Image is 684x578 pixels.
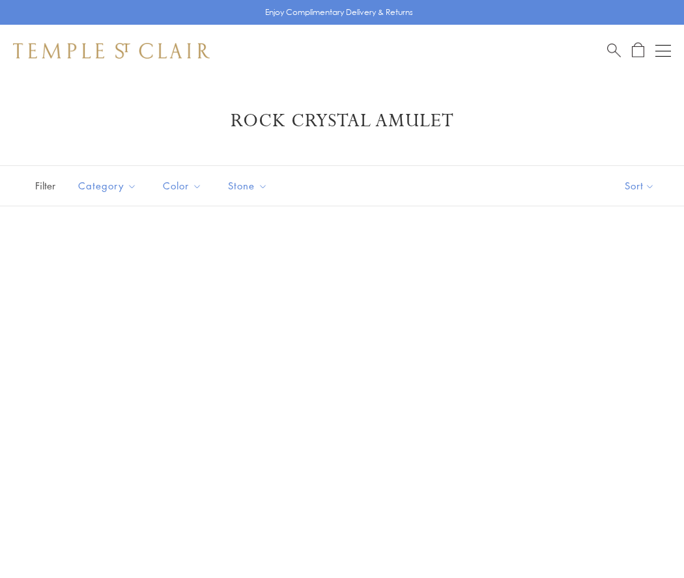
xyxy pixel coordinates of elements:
[632,42,644,59] a: Open Shopping Bag
[156,178,212,194] span: Color
[655,43,671,59] button: Open navigation
[221,178,278,194] span: Stone
[68,171,147,200] button: Category
[72,178,147,194] span: Category
[607,42,621,59] a: Search
[33,109,651,133] h1: Rock Crystal Amulet
[218,171,278,200] button: Stone
[595,166,684,206] button: Show sort by
[265,6,413,19] p: Enjoy Complimentary Delivery & Returns
[153,171,212,200] button: Color
[13,43,210,59] img: Temple St. Clair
